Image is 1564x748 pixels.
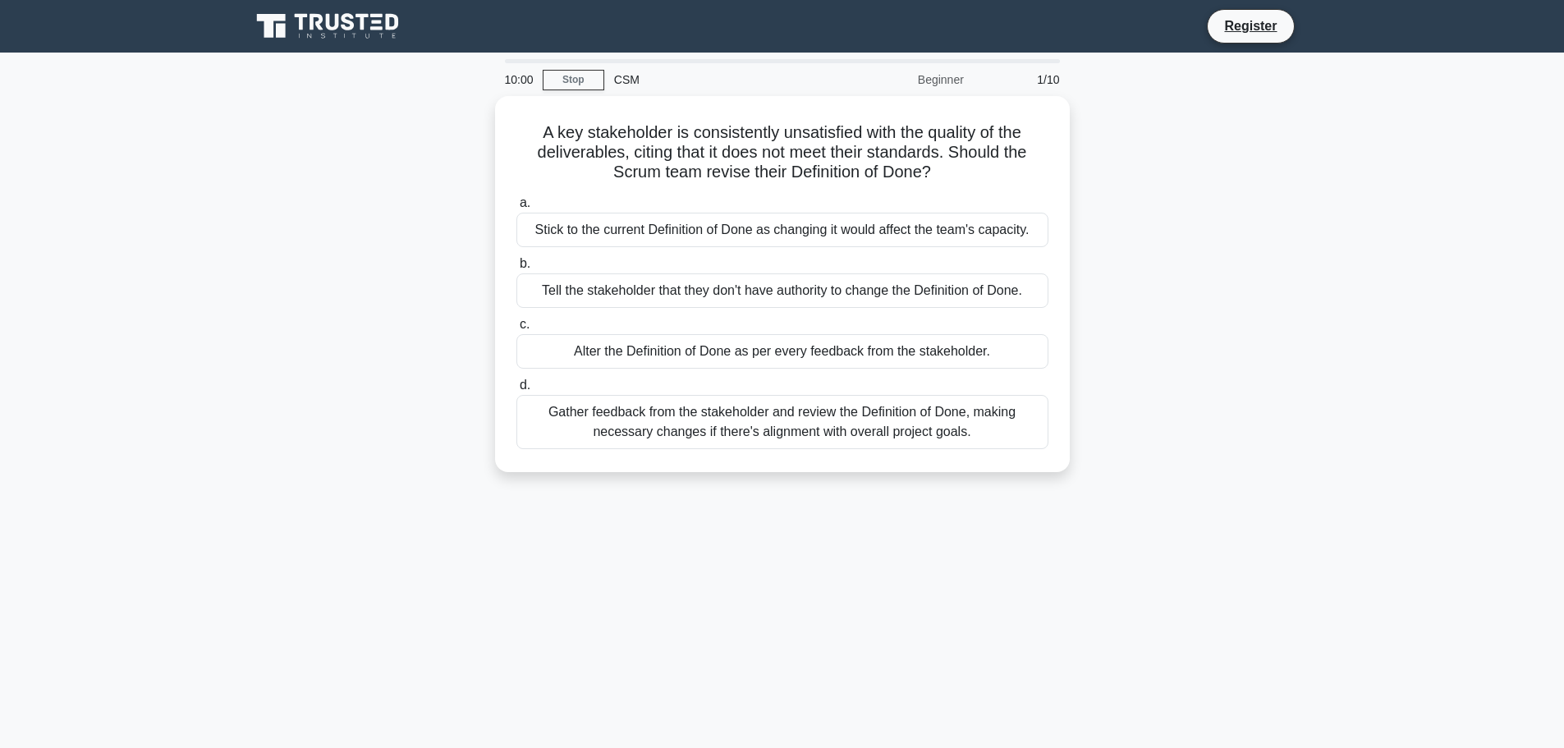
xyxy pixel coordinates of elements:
[516,213,1048,247] div: Stick to the current Definition of Done as changing it would affect the team's capacity.
[974,63,1070,96] div: 1/10
[520,378,530,392] span: d.
[543,70,604,90] a: Stop
[604,63,830,96] div: CSM
[515,122,1050,183] h5: A key stakeholder is consistently unsatisfied with the quality of the deliverables, citing that i...
[495,63,543,96] div: 10:00
[516,395,1048,449] div: Gather feedback from the stakeholder and review the Definition of Done, making necessary changes ...
[516,273,1048,308] div: Tell the stakeholder that they don't have authority to change the Definition of Done.
[520,256,530,270] span: b.
[830,63,974,96] div: Beginner
[1214,16,1287,36] a: Register
[516,334,1048,369] div: Alter the Definition of Done as per every feedback from the stakeholder.
[520,317,530,331] span: c.
[520,195,530,209] span: a.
